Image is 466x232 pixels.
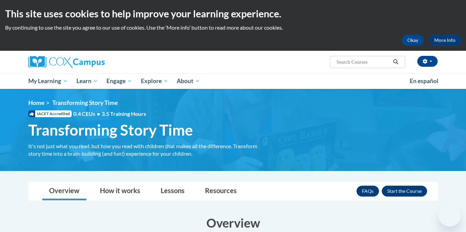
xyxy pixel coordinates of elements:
a: Explore [136,73,173,89]
img: Cox Campus [28,56,105,68]
a: How it works [93,182,147,200]
h3: Overview [28,214,438,231]
span: Explore [141,77,168,85]
span: About [177,77,200,85]
div: Main menu [18,73,448,89]
button: Enroll [382,186,427,197]
a: Home [28,99,44,106]
div: It's not just what you read, but how you read with children that makes all the difference. Transf... [28,142,264,157]
span: Engage [106,77,132,85]
button: Search [391,58,401,66]
a: My Learning [24,73,72,89]
a: More Info [429,35,461,46]
iframe: Button to launch messaging window [439,205,461,227]
a: Engage [102,73,136,89]
span: Transforming Story Time [52,99,118,106]
button: Okay [402,35,424,46]
span: My Learning [28,77,68,85]
span: En español [410,77,438,84]
span: 0.4 CEUs [73,110,146,118]
span: Transforming Story Time [28,121,193,139]
a: Learn [72,73,102,89]
a: Lessons [154,182,191,200]
a: FAQs [356,186,379,197]
p: By continuing to use the site you agree to our use of cookies. Use the ‘More info’ button to read... [5,24,461,31]
input: Search Courses [336,58,391,66]
a: Overview [42,182,86,200]
span: Learn [76,77,98,85]
a: About [173,73,205,89]
h2: This site uses cookies to help improve your learning experience. [5,7,461,20]
span: • [97,110,100,117]
a: Resources [198,182,244,200]
button: Account Settings [417,56,438,67]
a: Cox Campus [28,56,158,68]
span: IACET Accredited [28,110,72,117]
a: En español [405,74,443,88]
span: 3.5 Training Hours [102,110,146,117]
